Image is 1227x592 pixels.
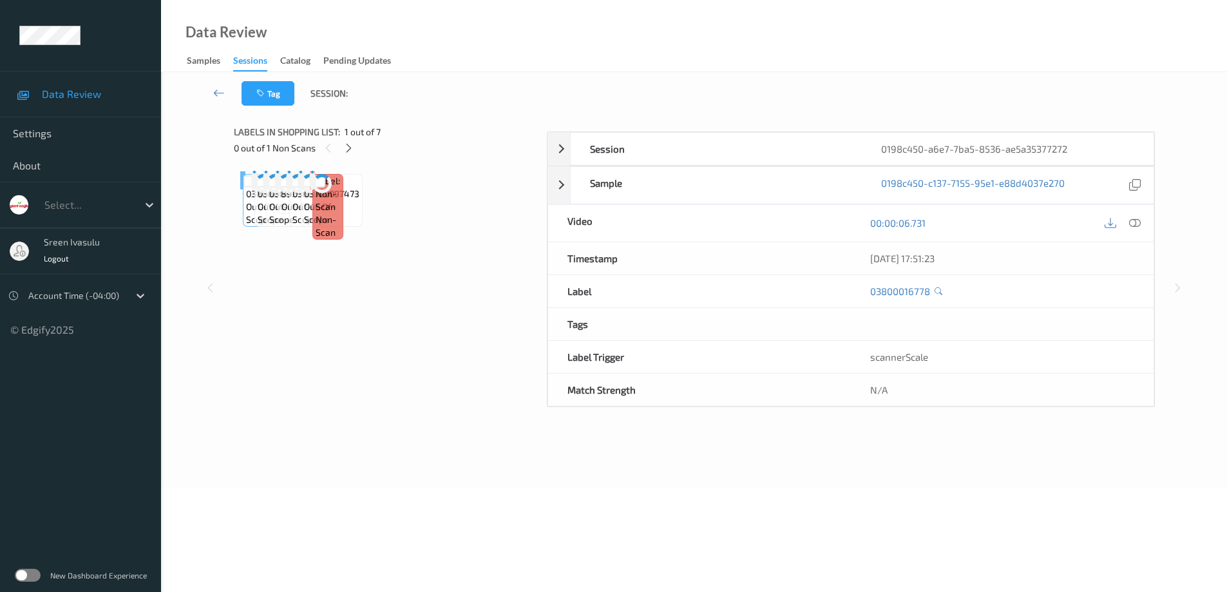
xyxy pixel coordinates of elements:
[345,126,381,138] span: 1 out of 7
[862,133,1153,165] div: 0198c450-a6e7-7ba5-8536-ae5a35377272
[870,285,930,298] a: 03800016778
[316,213,340,239] span: non-scan
[234,140,538,156] div: 0 out of 1 Non Scans
[242,81,294,106] button: Tag
[233,54,267,72] div: Sessions
[548,205,851,242] div: Video
[292,200,347,226] span: out-of-scope
[571,167,862,204] div: Sample
[187,54,220,70] div: Samples
[233,52,280,72] a: Sessions
[310,87,348,100] span: Session:
[548,275,851,307] div: Label
[548,242,851,274] div: Timestamp
[281,200,338,213] span: out-of-scope
[870,252,1134,265] div: [DATE] 17:51:23
[547,166,1154,204] div: Sample0198c450-c137-7155-95e1-e88d4037e270
[304,200,359,226] span: out-of-scope
[323,52,404,70] a: Pending Updates
[246,200,301,226] span: out-of-scope
[280,52,323,70] a: Catalog
[280,54,310,70] div: Catalog
[548,308,851,340] div: Tags
[185,26,267,39] div: Data Review
[316,175,340,213] span: Label: Non-Scan
[269,200,325,226] span: out-of-scope
[258,200,313,226] span: out-of-scope
[187,52,233,70] a: Samples
[571,133,862,165] div: Session
[234,126,340,138] span: Labels in shopping list:
[851,374,1154,406] div: N/A
[547,132,1154,166] div: Session0198c450-a6e7-7ba5-8536-ae5a35377272
[548,374,851,406] div: Match Strength
[881,177,1065,194] a: 0198c450-c137-7155-95e1-e88d4037e270
[851,341,1154,373] div: scannerScale
[323,54,391,70] div: Pending Updates
[548,341,851,373] div: Label Trigger
[870,216,926,229] a: 00:00:06.731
